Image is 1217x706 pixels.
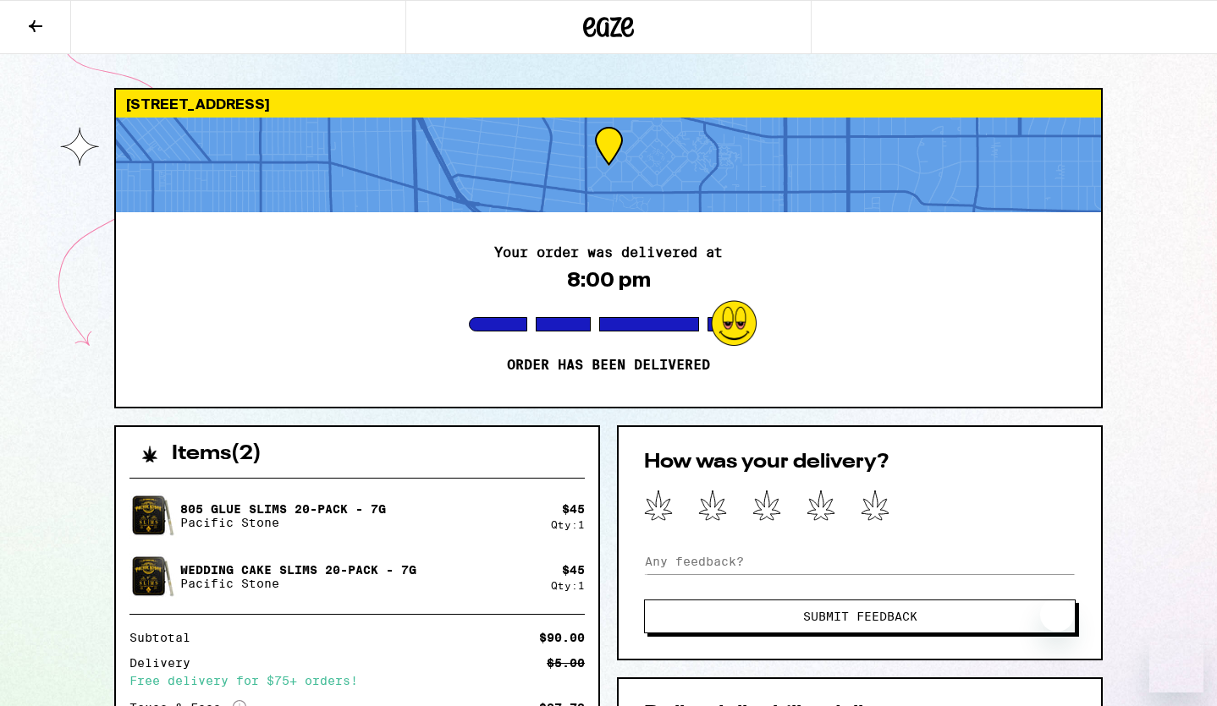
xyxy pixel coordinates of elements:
div: $ 45 [562,502,585,516]
img: Wedding Cake Slims 20-Pack - 7g [129,553,177,600]
p: Pacific Stone [180,577,416,590]
div: Delivery [129,657,202,669]
span: Submit Feedback [803,610,917,622]
iframe: Button to launch messaging window [1149,638,1203,692]
div: Qty: 1 [551,580,585,591]
div: Qty: 1 [551,519,585,530]
div: Subtotal [129,632,202,643]
div: 8:00 pm [567,268,651,292]
div: $ 45 [562,563,585,577]
h2: How was your delivery? [644,452,1076,473]
img: 805 Glue Slims 20-Pack - 7g [129,492,177,539]
div: $90.00 [539,632,585,643]
iframe: Close message [1040,598,1074,632]
p: Pacific Stone [180,516,386,529]
input: Any feedback? [644,549,1076,574]
h2: Your order was delivered at [494,246,723,260]
p: 805 Glue Slims 20-Pack - 7g [180,502,386,516]
div: $5.00 [547,657,585,669]
div: [STREET_ADDRESS] [116,90,1101,118]
p: Order has been delivered [507,357,710,374]
p: Wedding Cake Slims 20-Pack - 7g [180,563,416,577]
div: Free delivery for $75+ orders! [129,675,585,687]
h2: Items ( 2 ) [172,444,262,464]
button: Submit Feedback [644,599,1076,633]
